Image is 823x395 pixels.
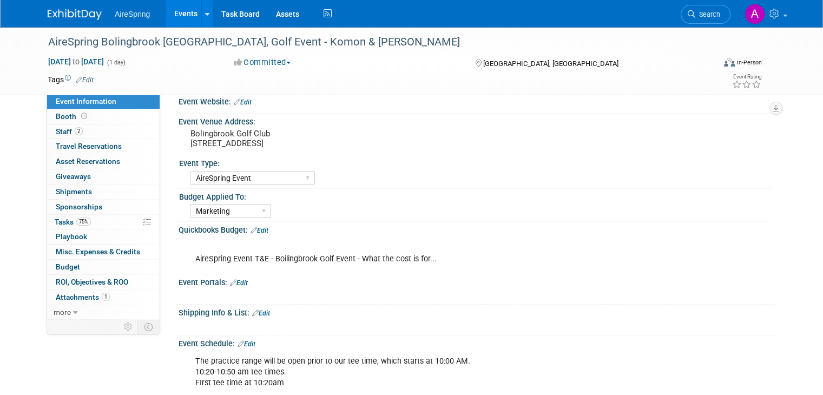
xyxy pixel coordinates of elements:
[47,305,160,320] a: more
[47,275,160,289] a: ROI, Objectives & ROO
[732,74,761,80] div: Event Rating
[47,124,160,139] a: Staff2
[724,58,735,67] img: Format-Inperson.png
[119,320,138,334] td: Personalize Event Tab Strip
[56,232,87,241] span: Playbook
[115,10,150,18] span: AireSpring
[56,278,128,286] span: ROI, Objectives & ROO
[47,200,160,214] a: Sponsorships
[48,74,94,85] td: Tags
[44,32,701,52] div: AireSpring Bolingbrook [GEOGRAPHIC_DATA], Golf Event - Komon & [PERSON_NAME]
[76,218,91,226] span: 75%
[251,227,268,234] a: Edit
[56,142,122,150] span: Travel Reservations
[71,57,81,66] span: to
[56,97,116,106] span: Event Information
[188,238,660,270] div: AireSpring Event T&E - Boilingbrook Golf Event - What the cost is for...
[179,114,775,127] div: Event Venue Address:
[48,9,102,20] img: ExhibitDay
[54,308,71,317] span: more
[138,320,160,334] td: Toggle Event Tabs
[76,76,94,84] a: Edit
[56,247,140,256] span: Misc. Expenses & Credits
[48,57,104,67] span: [DATE] [DATE]
[47,185,160,199] a: Shipments
[56,112,89,121] span: Booth
[179,274,775,288] div: Event Portals:
[56,172,91,181] span: Giveaways
[179,305,775,319] div: Shipping Info & List:
[190,129,416,148] pre: Bolingbrook Golf Club [STREET_ADDRESS]
[56,127,83,136] span: Staff
[695,10,720,18] span: Search
[102,293,110,301] span: 1
[47,229,160,244] a: Playbook
[179,335,775,350] div: Event Schedule:
[47,154,160,169] a: Asset Reservations
[483,60,618,68] span: [GEOGRAPHIC_DATA], [GEOGRAPHIC_DATA]
[55,218,91,226] span: Tasks
[230,279,248,287] a: Edit
[252,310,270,317] a: Edit
[56,187,92,196] span: Shipments
[47,139,160,154] a: Travel Reservations
[56,293,110,301] span: Attachments
[179,222,775,236] div: Quickbooks Budget:
[745,4,765,24] img: Angie Handal
[47,215,160,229] a: Tasks75%
[75,127,83,135] span: 2
[231,57,295,68] button: Committed
[56,202,102,211] span: Sponsorships
[656,56,762,73] div: Event Format
[238,340,255,348] a: Edit
[47,290,160,305] a: Attachments1
[47,169,160,184] a: Giveaways
[179,94,775,108] div: Event Website:
[47,94,160,109] a: Event Information
[106,59,126,66] span: (1 day)
[736,58,762,67] div: In-Person
[681,5,730,24] a: Search
[47,109,160,124] a: Booth
[234,98,252,106] a: Edit
[79,112,89,120] span: Booth not reserved yet
[179,189,771,202] div: Budget Applied To:
[47,245,160,259] a: Misc. Expenses & Credits
[56,157,120,166] span: Asset Reservations
[56,262,80,271] span: Budget
[179,155,771,169] div: Event Type:
[47,260,160,274] a: Budget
